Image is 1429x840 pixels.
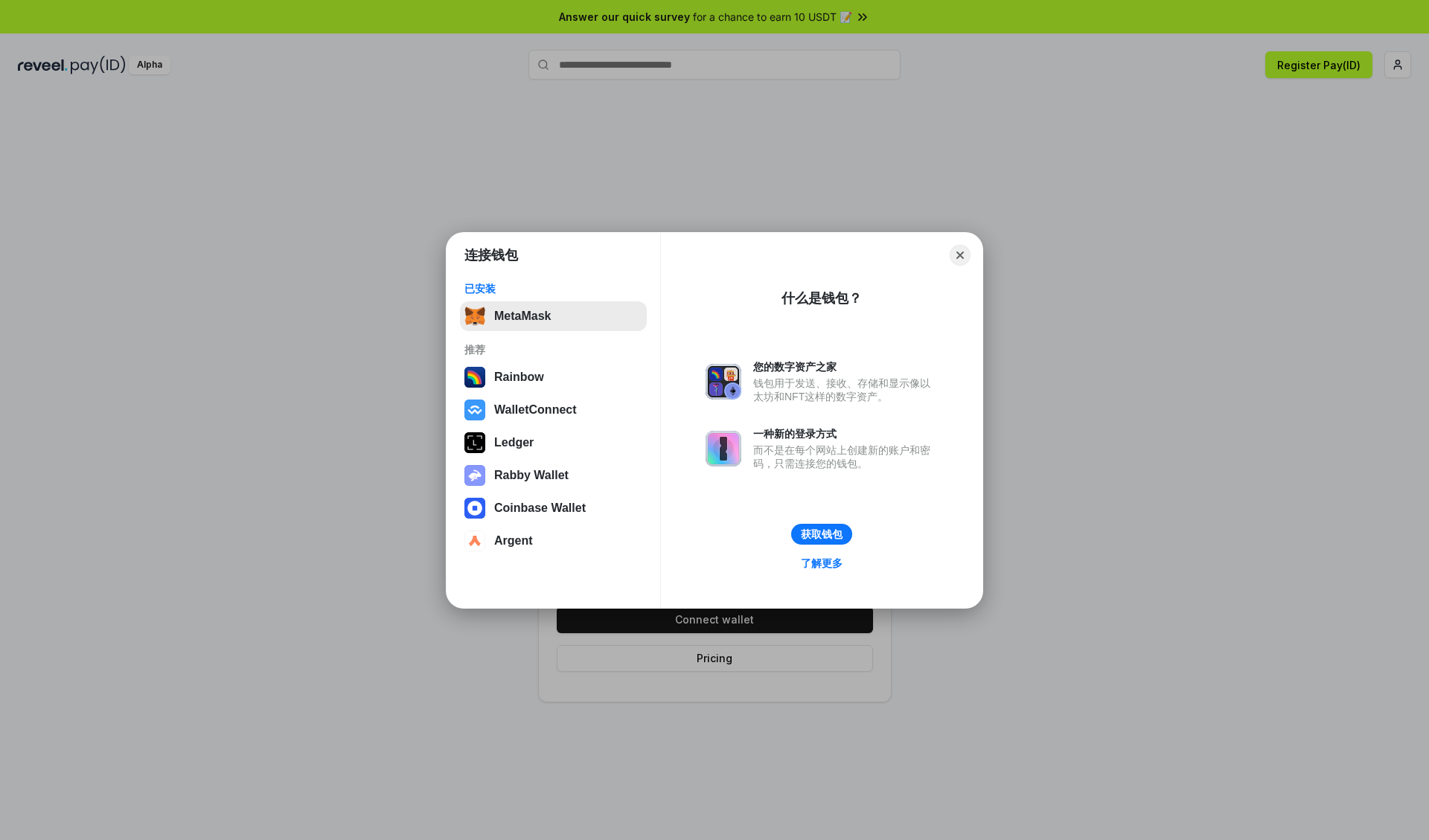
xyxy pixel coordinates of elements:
[753,427,938,440] div: 一种新的登录方式
[791,524,852,545] button: 获取钱包
[494,436,534,449] div: Ledger
[464,306,485,327] img: svg+xml,%3Csvg%20fill%3D%22none%22%20height%3D%2233%22%20viewBox%3D%220%200%2035%2033%22%20width%...
[801,557,843,570] div: 了解更多
[464,465,485,486] img: svg+xml,%3Csvg%20xmlns%3D%22http%3A%2F%2Fwww.w3.org%2F2000%2Fsvg%22%20fill%3D%22none%22%20viewBox...
[464,498,485,519] img: svg+xml,%3Csvg%20width%3D%2228%22%20height%3D%2228%22%20viewBox%3D%220%200%2028%2028%22%20fill%3D...
[706,431,741,467] img: svg+xml,%3Csvg%20xmlns%3D%22http%3A%2F%2Fwww.w3.org%2F2000%2Fsvg%22%20fill%3D%22none%22%20viewBox...
[460,493,647,523] button: Coinbase Wallet
[464,367,485,388] img: svg+xml,%3Csvg%20width%3D%22120%22%20height%3D%22120%22%20viewBox%3D%220%200%20120%20120%22%20fil...
[494,534,533,548] div: Argent
[753,376,938,403] div: 钱包用于发送、接收、存储和显示像以太坊和NFT这样的数字资产。
[792,554,851,573] a: 了解更多
[753,443,938,470] div: 而不是在每个网站上创建新的账户和密码，只需连接您的钱包。
[801,528,843,541] div: 获取钱包
[781,289,862,307] div: 什么是钱包？
[460,301,647,331] button: MetaMask
[706,364,741,400] img: svg+xml,%3Csvg%20xmlns%3D%22http%3A%2F%2Fwww.w3.org%2F2000%2Fsvg%22%20fill%3D%22none%22%20viewBox...
[494,469,569,482] div: Rabby Wallet
[464,530,485,551] img: svg+xml,%3Csvg%20width%3D%2228%22%20height%3D%2228%22%20viewBox%3D%220%200%2028%2028%22%20fill%3D...
[494,403,577,417] div: WalletConnect
[460,362,647,392] button: Rainbow
[460,526,647,556] button: Argent
[494,371,544,384] div: Rainbow
[494,310,551,323] div: MetaMask
[753,360,938,373] div: 您的数字资产之家
[464,246,518,264] h1: 连接钱包
[464,432,485,453] img: svg+xml,%3Csvg%20xmlns%3D%22http%3A%2F%2Fwww.w3.org%2F2000%2Fsvg%22%20width%3D%2228%22%20height%3...
[464,282,642,295] div: 已安装
[950,245,971,266] button: Close
[460,395,647,425] button: WalletConnect
[460,428,647,458] button: Ledger
[494,501,586,515] div: Coinbase Wallet
[460,461,647,490] button: Rabby Wallet
[464,400,485,420] img: svg+xml,%3Csvg%20width%3D%2228%22%20height%3D%2228%22%20viewBox%3D%220%200%2028%2028%22%20fill%3D...
[464,343,642,356] div: 推荐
